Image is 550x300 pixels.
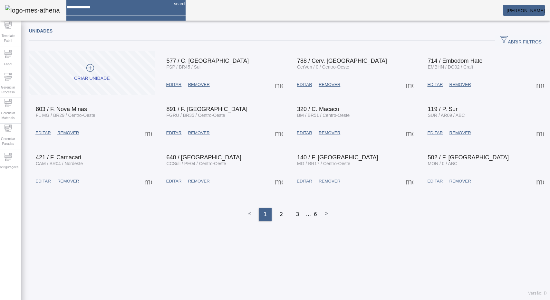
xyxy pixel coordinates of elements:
[167,154,241,161] span: 640 / [GEOGRAPHIC_DATA]
[167,58,249,64] span: 577 / C. [GEOGRAPHIC_DATA]
[2,60,14,69] span: Fabril
[188,81,209,88] span: REMOVER
[163,79,185,90] button: EDITAR
[166,81,182,88] span: EDITAR
[428,81,443,88] span: EDITAR
[428,113,465,118] span: SUR / AR09 / ABC
[163,127,185,139] button: EDITAR
[57,130,79,136] span: REMOVER
[428,130,443,136] span: EDITAR
[167,113,225,118] span: FGRU / BR35 / Centro-Oeste
[449,81,471,88] span: REMOVER
[297,58,387,64] span: 788 / Cerv. [GEOGRAPHIC_DATA]
[428,178,443,184] span: EDITAR
[167,161,226,166] span: CCSull / PE04 / Centro-Oeste
[273,175,285,187] button: Mais
[167,106,247,112] span: 891 / F. [GEOGRAPHIC_DATA]
[297,178,312,184] span: EDITAR
[297,130,312,136] span: EDITAR
[315,127,343,139] button: REMOVER
[446,127,474,139] button: REMOVER
[534,127,546,139] button: Mais
[166,130,182,136] span: EDITAR
[424,79,446,90] button: EDITAR
[294,79,315,90] button: EDITAR
[280,211,283,218] span: 2
[294,127,315,139] button: EDITAR
[188,130,209,136] span: REMOVER
[404,79,415,90] button: Mais
[163,175,185,187] button: EDITAR
[32,127,54,139] button: EDITAR
[294,175,315,187] button: EDITAR
[428,64,473,70] span: EMBHN / DO02 / Craft
[166,178,182,184] span: EDITAR
[428,106,458,112] span: 119 / P. Sur
[142,175,154,187] button: Mais
[534,79,546,90] button: Mais
[404,127,415,139] button: Mais
[449,178,471,184] span: REMOVER
[273,79,285,90] button: Mais
[314,208,317,221] li: 6
[36,113,95,118] span: FL MG / BR29 / Centro-Oeste
[74,75,110,82] div: Criar unidade
[428,161,458,166] span: MON / 0 / ABC
[35,130,51,136] span: EDITAR
[297,154,378,161] span: 140 / F. [GEOGRAPHIC_DATA]
[167,64,201,70] span: FSP / BR45 / Sul
[424,175,446,187] button: EDITAR
[297,64,349,70] span: CerVen / 0 / Centro-Oeste
[495,35,547,46] button: ABRIR FILTROS
[315,79,343,90] button: REMOVER
[35,178,51,184] span: EDITAR
[188,178,209,184] span: REMOVER
[319,130,340,136] span: REMOVER
[296,211,299,218] span: 3
[297,81,312,88] span: EDITAR
[273,127,285,139] button: Mais
[297,161,350,166] span: MG / BR17 / Centro-Oeste
[5,5,60,15] img: logo-mes-athena
[185,79,213,90] button: REMOVER
[54,127,82,139] button: REMOVER
[507,8,545,13] span: [PERSON_NAME]
[57,178,79,184] span: REMOVER
[404,175,415,187] button: Mais
[449,130,471,136] span: REMOVER
[428,58,483,64] span: 714 / Embodom Hato
[36,154,81,161] span: 421 / F. Camacari
[29,28,53,33] span: Unidades
[424,127,446,139] button: EDITAR
[54,175,82,187] button: REMOVER
[36,161,83,166] span: CAM / BR04 / Nordeste
[185,127,213,139] button: REMOVER
[500,36,542,45] span: ABRIR FILTROS
[428,154,509,161] span: 502 / F. [GEOGRAPHIC_DATA]
[306,208,312,221] li: ...
[528,291,547,295] span: Versão: ()
[315,175,343,187] button: REMOVER
[534,175,546,187] button: Mais
[32,175,54,187] button: EDITAR
[142,127,154,139] button: Mais
[185,175,213,187] button: REMOVER
[446,79,474,90] button: REMOVER
[297,106,339,112] span: 320 / C. Macacu
[319,81,340,88] span: REMOVER
[29,51,155,95] button: Criar unidade
[36,106,87,112] span: 803 / F. Nova Minas
[446,175,474,187] button: REMOVER
[319,178,340,184] span: REMOVER
[297,113,350,118] span: BM / BR51 / Centro-Oeste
